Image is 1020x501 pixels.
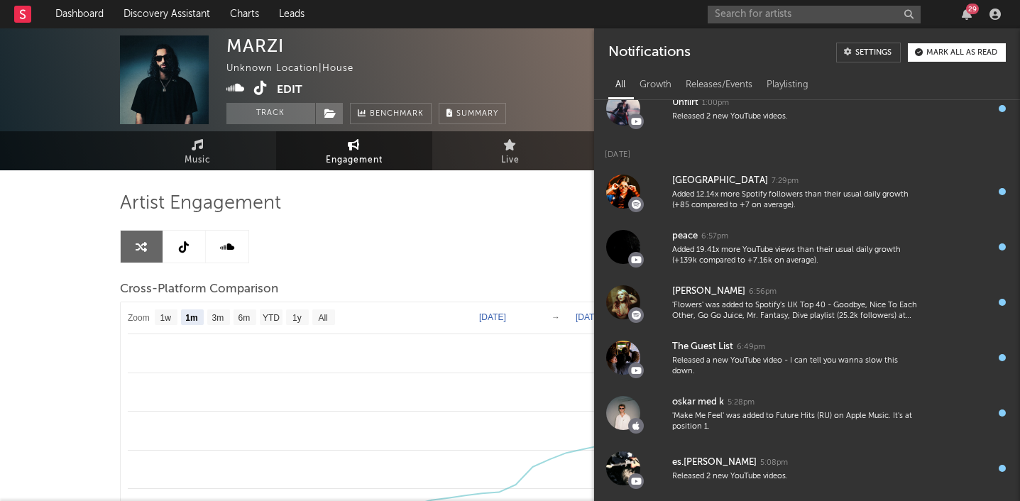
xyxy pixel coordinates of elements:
text: 1y [292,313,302,323]
a: oskar med k5:28pm'Make Me Feel' was added to Future Hits (RU) on Apple Music. It's at position 1. [594,385,1020,441]
a: Music [120,131,276,170]
text: 1m [185,313,197,323]
span: Artist Engagement [120,195,281,212]
div: [PERSON_NAME] [672,283,745,300]
text: 6m [238,313,250,323]
div: [DATE] [594,136,1020,164]
text: 1w [160,313,171,323]
a: The Guest List6:49pmReleased a new YouTube video - I can tell you wanna slow this down. [594,330,1020,385]
input: Search for artists [708,6,921,23]
div: 6:49pm [737,342,765,353]
a: Settings [836,43,901,62]
div: 5:28pm [728,397,755,408]
div: 5:08pm [760,458,788,468]
button: Summary [439,103,506,124]
div: peace [672,228,698,245]
span: Summary [456,110,498,118]
span: Live [501,152,520,169]
div: Releases/Events [679,73,759,97]
div: Unknown Location | House [226,60,370,77]
div: Added 12.14x more Spotify followers than their usual daily growth (+85 compared to +7 on average). [672,189,922,211]
button: Mark all as read [908,43,1006,62]
div: [GEOGRAPHIC_DATA] [672,172,768,189]
a: es.[PERSON_NAME]5:08pmReleased 2 new YouTube videos. [594,441,1020,496]
button: 29 [962,9,972,20]
a: [PERSON_NAME]6:56pm'Flowers' was added to Spotify's UK Top 40 - Goodbye, Nice To Each Other, Go G... [594,275,1020,330]
text: [DATE] [479,312,506,322]
div: Released a new YouTube video - I can tell you wanna slow this down. [672,356,922,378]
div: Playlisting [759,73,816,97]
button: Edit [277,81,302,99]
div: Notifications [608,43,690,62]
div: 'Flowers' was added to Spotify's UK Top 40 - Goodbye, Nice To Each Other, Go Go Juice, Mr. Fantas... [672,300,922,322]
div: Settings [855,49,892,57]
div: 6:57pm [701,231,728,242]
span: Cross-Platform Comparison [120,281,278,298]
div: 7:29pm [772,176,799,187]
div: Released 2 new YouTube videos. [672,111,922,122]
div: Growth [632,73,679,97]
div: MARZI [226,35,284,56]
div: 'Make Me Feel' was added to Future Hits (RU) on Apple Music. It's at position 1. [672,411,922,433]
text: Zoom [128,313,150,323]
div: 6:56pm [749,287,777,297]
a: Audience [588,131,745,170]
button: Track [226,103,315,124]
div: Mark all as read [926,49,997,57]
a: Unflirt1:00pmReleased 2 new YouTube videos. [594,81,1020,136]
span: Benchmark [370,106,424,123]
div: The Guest List [672,338,733,356]
a: Engagement [276,131,432,170]
a: peace6:57pmAdded 19.41x more YouTube views than their usual daily growth (+139k compared to +7.16... [594,219,1020,275]
text: 3m [212,313,224,323]
div: Unflirt [672,94,698,111]
div: Released 2 new YouTube videos. [672,471,922,482]
text: All [318,313,327,323]
a: Benchmark [350,103,432,124]
a: Live [432,131,588,170]
div: All [608,73,632,97]
div: 1:00pm [702,98,729,109]
text: [DATE] [576,312,603,322]
div: oskar med k [672,394,724,411]
span: Music [185,152,211,169]
a: [GEOGRAPHIC_DATA]7:29pmAdded 12.14x more Spotify followers than their usual daily growth (+85 com... [594,164,1020,219]
text: → [552,312,560,322]
span: Engagement [326,152,383,169]
text: YTD [262,313,279,323]
div: es.[PERSON_NAME] [672,454,757,471]
div: 29 [966,4,979,14]
div: Added 19.41x more YouTube views than their usual daily growth (+139k compared to +7.16k on average). [672,245,922,267]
